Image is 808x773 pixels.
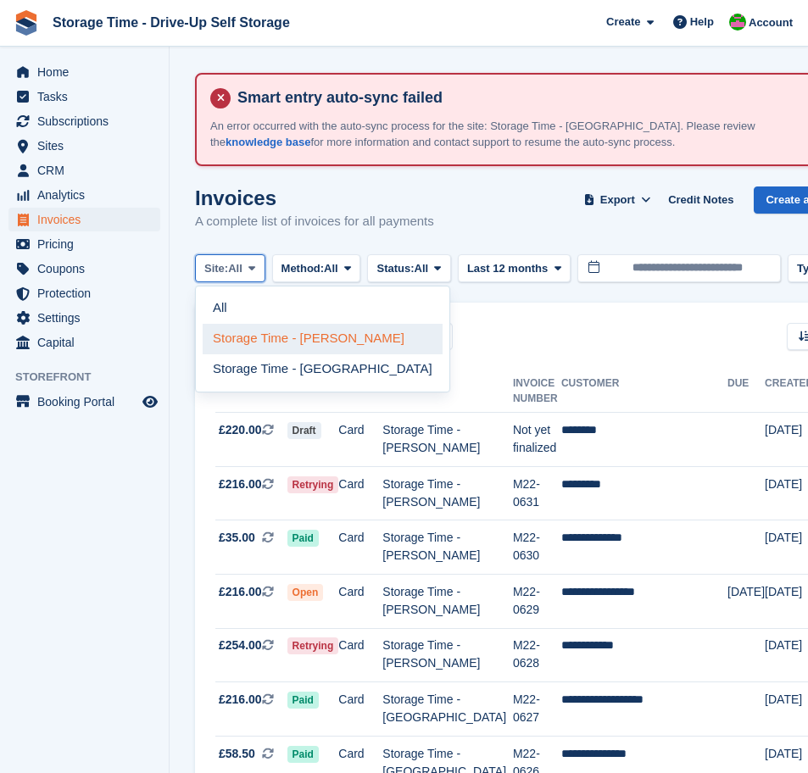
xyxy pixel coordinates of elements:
span: Retrying [287,476,339,493]
span: All [415,260,429,277]
a: menu [8,281,160,305]
button: Status: All [367,254,450,282]
a: menu [8,60,160,84]
th: Invoice Number [513,370,561,413]
a: menu [8,257,160,281]
td: Storage Time - [PERSON_NAME] [382,628,513,682]
span: Booking Portal [37,390,139,414]
img: Saeed [729,14,746,31]
span: Coupons [37,257,139,281]
span: £35.00 [219,529,255,547]
span: Paid [287,692,319,709]
a: knowledge base [226,136,310,148]
span: Capital [37,331,139,354]
span: Paid [287,530,319,547]
a: menu [8,158,160,182]
td: M22-0627 [513,682,561,737]
td: Card [338,413,382,467]
span: Help [690,14,714,31]
a: menu [8,331,160,354]
a: Preview store [140,392,160,412]
a: menu [8,134,160,158]
span: Method: [281,260,325,277]
th: Customer [561,370,727,413]
span: Subscriptions [37,109,139,133]
td: Storage Time - [GEOGRAPHIC_DATA] [382,682,513,737]
td: Storage Time - [PERSON_NAME] [382,574,513,628]
td: M22-0630 [513,520,561,575]
td: Storage Time - [PERSON_NAME] [382,520,513,575]
p: A complete list of invoices for all payments [195,212,434,231]
td: M22-0629 [513,574,561,628]
span: Invoices [37,208,139,231]
a: menu [8,85,160,108]
span: Site: [204,260,228,277]
span: Analytics [37,183,139,207]
a: menu [8,306,160,330]
span: Home [37,60,139,84]
td: M22-0628 [513,628,561,682]
span: Open [287,584,324,601]
span: Paid [287,746,319,763]
span: Retrying [287,637,339,654]
button: Site: All [195,254,265,282]
button: Export [580,186,655,214]
td: [DATE] [727,574,765,628]
span: £216.00 [219,583,262,601]
span: Protection [37,281,139,305]
th: Due [727,370,765,413]
h1: Invoices [195,186,434,209]
td: Card [338,682,382,737]
span: All [324,260,338,277]
span: £216.00 [219,475,262,493]
a: Credit Notes [661,186,740,214]
span: Settings [37,306,139,330]
td: Card [338,520,382,575]
button: Last 12 months [458,254,571,282]
p: An error occurred with the auto-sync process for the site: Storage Time - [GEOGRAPHIC_DATA]. Plea... [210,118,804,151]
a: menu [8,183,160,207]
td: Card [338,466,382,520]
a: All [203,293,443,324]
span: £58.50 [219,745,255,763]
a: menu [8,232,160,256]
span: Status: [376,260,414,277]
span: Export [600,192,635,209]
span: £216.00 [219,691,262,709]
span: Account [749,14,793,31]
td: Storage Time - [PERSON_NAME] [382,466,513,520]
span: Pricing [37,232,139,256]
td: Card [338,574,382,628]
a: menu [8,208,160,231]
span: Sites [37,134,139,158]
a: menu [8,390,160,414]
td: Storage Time - [PERSON_NAME] [382,413,513,467]
td: Not yet finalized [513,413,561,467]
td: M22-0631 [513,466,561,520]
span: Tasks [37,85,139,108]
span: £220.00 [219,421,262,439]
img: stora-icon-8386f47178a22dfd0bd8f6a31ec36ba5ce8667c1dd55bd0f319d3a0aa187defe.svg [14,10,39,36]
span: Create [606,14,640,31]
td: Card [338,628,382,682]
span: £254.00 [219,637,262,654]
a: Storage Time - Drive-Up Self Storage [46,8,297,36]
button: Method: All [272,254,361,282]
a: menu [8,109,160,133]
span: CRM [37,158,139,182]
span: Draft [287,422,321,439]
a: Storage Time - [GEOGRAPHIC_DATA] [203,354,443,385]
span: All [228,260,242,277]
span: Storefront [15,369,169,386]
a: Storage Time - [PERSON_NAME] [203,324,443,354]
span: Last 12 months [467,260,548,277]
